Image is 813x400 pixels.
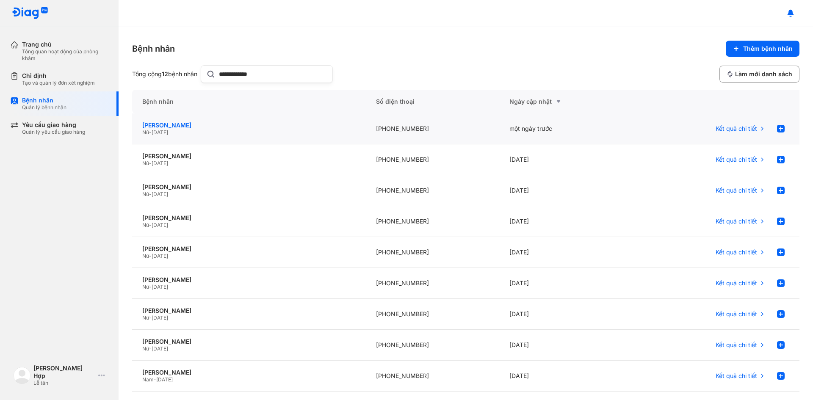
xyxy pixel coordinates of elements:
span: [DATE] [152,129,168,135]
span: [DATE] [152,160,168,166]
span: Kết quả chi tiết [716,187,757,194]
div: [PERSON_NAME] [142,276,356,284]
div: [PHONE_NUMBER] [366,237,499,268]
div: Ngày cập nhật [509,97,622,107]
div: [DATE] [499,175,633,206]
div: Chỉ định [22,72,95,80]
span: - [149,284,152,290]
div: Quản lý yêu cầu giao hàng [22,129,85,135]
div: Bệnh nhân [132,90,366,113]
div: Tạo và quản lý đơn xét nghiệm [22,80,95,86]
span: Nam [142,376,154,383]
span: Nữ [142,253,149,259]
span: Nữ [142,222,149,228]
div: [DATE] [499,330,633,361]
div: [DATE] [499,299,633,330]
span: [DATE] [152,284,168,290]
span: Nữ [142,345,149,352]
div: [PERSON_NAME] [142,307,356,314]
div: [DATE] [499,361,633,392]
span: Thêm bệnh nhân [743,45,793,52]
img: logo [14,367,30,384]
span: Kết quả chi tiết [716,341,757,349]
div: Trang chủ [22,41,108,48]
div: Tổng cộng bệnh nhân [132,70,197,78]
div: Bệnh nhân [22,97,66,104]
div: [DATE] [499,144,633,175]
div: [PHONE_NUMBER] [366,206,499,237]
div: [PERSON_NAME] [142,338,356,345]
div: [PERSON_NAME] Hợp [33,364,95,380]
span: - [149,222,152,228]
span: - [149,160,152,166]
span: [DATE] [152,253,168,259]
div: Quản lý bệnh nhân [22,104,66,111]
span: Kết quả chi tiết [716,218,757,225]
div: [PHONE_NUMBER] [366,361,499,392]
span: Nữ [142,314,149,321]
div: [PERSON_NAME] [142,121,356,129]
span: - [149,191,152,197]
button: Làm mới danh sách [719,66,799,83]
span: [DATE] [152,191,168,197]
div: Lễ tân [33,380,95,386]
div: [PHONE_NUMBER] [366,299,499,330]
span: Làm mới danh sách [735,70,792,78]
span: - [149,129,152,135]
div: [PHONE_NUMBER] [366,330,499,361]
div: [PHONE_NUMBER] [366,144,499,175]
img: logo [12,7,48,20]
div: [DATE] [499,206,633,237]
div: [PERSON_NAME] [142,369,356,376]
span: [DATE] [156,376,173,383]
span: - [149,314,152,321]
span: Kết quả chi tiết [716,372,757,380]
div: [PERSON_NAME] [142,245,356,253]
div: [PERSON_NAME] [142,214,356,222]
div: [DATE] [499,237,633,268]
div: [PERSON_NAME] [142,183,356,191]
span: Nữ [142,284,149,290]
div: [DATE] [499,268,633,299]
span: [DATE] [152,222,168,228]
span: Kết quả chi tiết [716,310,757,318]
span: Kết quả chi tiết [716,279,757,287]
span: Nữ [142,191,149,197]
div: Bệnh nhân [132,43,175,55]
span: Kết quả chi tiết [716,156,757,163]
span: Nữ [142,129,149,135]
button: Thêm bệnh nhân [726,41,799,57]
span: - [154,376,156,383]
div: [PHONE_NUMBER] [366,175,499,206]
div: một ngày trước [499,113,633,144]
div: [PERSON_NAME] [142,152,356,160]
span: - [149,345,152,352]
span: Kết quả chi tiết [716,125,757,132]
div: Yêu cầu giao hàng [22,121,85,129]
div: Số điện thoại [366,90,499,113]
span: [DATE] [152,314,168,321]
span: [DATE] [152,345,168,352]
span: Nữ [142,160,149,166]
span: Kết quả chi tiết [716,248,757,256]
div: [PHONE_NUMBER] [366,268,499,299]
span: 12 [162,70,168,77]
span: - [149,253,152,259]
div: Tổng quan hoạt động của phòng khám [22,48,108,62]
div: [PHONE_NUMBER] [366,113,499,144]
